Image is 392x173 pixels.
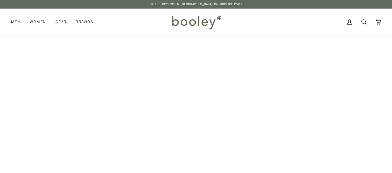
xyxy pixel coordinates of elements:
img: Booley [169,13,223,31]
a: Brands [71,9,98,35]
span: Gear [55,19,67,25]
a: Gear [51,9,71,35]
p: Free Shipping in [GEOGRAPHIC_DATA] on Orders €50+ [149,2,243,7]
span: Women [30,19,46,25]
a: Women [25,9,51,35]
span: Brands [76,19,93,25]
a: Men [11,9,25,35]
span: Men [11,19,21,25]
